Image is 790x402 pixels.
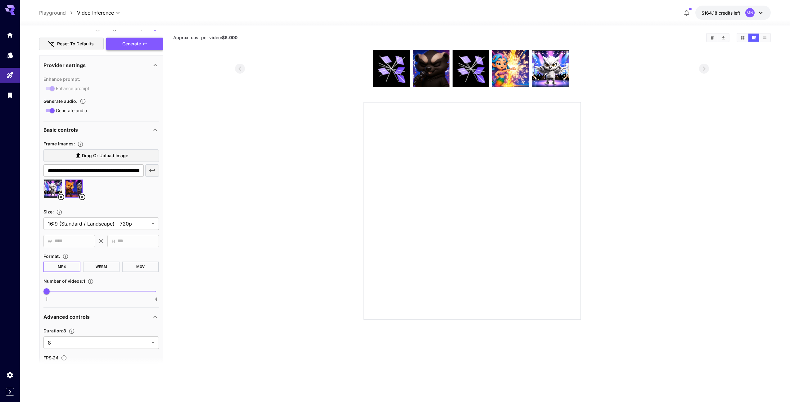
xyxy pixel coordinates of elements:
button: Choose the file format for the output video. [60,253,71,259]
span: $164.18 [702,10,719,16]
label: Drag or upload image [43,149,159,162]
span: Video Inference [77,9,114,16]
div: Show videos in grid viewShow videos in video viewShow videos in list view [737,33,771,42]
div: Home [6,31,14,39]
img: mpHd9wAAAAZJREFUAwAvSwQdNZYf+gAAAABJRU5ErkJggg== [532,50,569,87]
button: Adjust the dimensions of the generated image by specifying its width and height in pixels, or sel... [54,209,65,215]
p: Basic controls [43,126,78,134]
span: Number of videos : 1 [43,278,85,284]
div: Playground [6,71,14,79]
button: Download All [718,34,729,42]
span: 1 [46,296,47,302]
span: Drag or upload image [82,152,128,160]
span: Format : [43,254,60,259]
button: Set the fps [58,355,70,361]
span: credits left [719,10,740,16]
span: 16:9 (Standard / Landscape) - 720p [48,220,149,227]
button: WEBM [83,262,120,272]
span: Approx. cost per video: [173,35,237,40]
div: Advanced controls [43,309,159,324]
span: Generate audio : [43,98,77,104]
button: Set the number of duration [66,328,77,334]
button: MP4 [43,262,80,272]
div: Basic controls [43,122,159,137]
span: 8 [48,339,149,346]
button: $164.17568MN [695,6,771,20]
img: 8ec5xmAAAABklEQVQDANFkr6ZxfnCVAAAAAElFTkSuQmCC [492,50,529,87]
button: Show videos in grid view [737,34,748,42]
button: Upload frame images. [75,141,86,147]
img: HAAAAAElFTkSuQmCC [413,50,449,87]
p: Provider settings [43,62,86,69]
span: H [112,238,115,245]
span: Frame Images : [43,141,75,146]
span: Size : [43,209,54,214]
button: MOV [122,262,159,272]
div: Clear videosDownload All [706,33,729,42]
button: Expand sidebar [6,388,14,396]
button: Show videos in video view [748,34,759,42]
span: 4 [155,296,157,302]
div: Models [6,51,14,59]
span: Generate audio [56,107,87,114]
button: Show videos in list view [759,34,770,42]
nav: breadcrumb [39,9,77,16]
div: $164.17568 [702,10,740,16]
span: Generate [122,40,141,48]
a: Playground [39,9,66,16]
span: FPS : 24 [43,355,58,360]
div: Provider settings [43,58,159,73]
p: Advanced controls [43,313,90,321]
button: Specify how many videos to generate in a single request. Each video generation will be charged se... [85,278,96,285]
div: MN [745,8,755,17]
div: Settings [6,371,14,379]
div: Library [6,91,14,99]
b: $6.000 [222,35,237,40]
span: W [48,238,52,245]
span: Duration : 8 [43,328,66,333]
button: Generate [106,38,163,50]
button: Clear videos [707,34,718,42]
button: Reset to defaults [39,38,104,50]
